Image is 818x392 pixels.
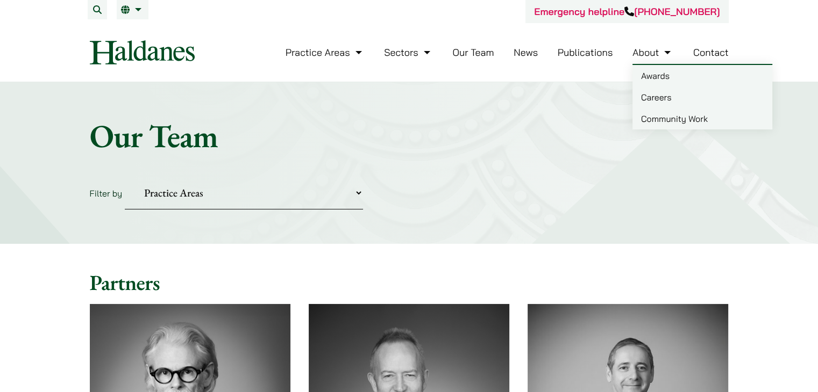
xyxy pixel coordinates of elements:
[121,5,144,14] a: EN
[632,65,772,86] a: Awards
[558,46,613,59] a: Publications
[514,46,538,59] a: News
[534,5,720,18] a: Emergency helpline[PHONE_NUMBER]
[286,46,365,59] a: Practice Areas
[90,270,729,295] h2: Partners
[452,46,494,59] a: Our Team
[90,188,123,199] label: Filter by
[632,108,772,129] a: Community Work
[90,117,729,155] h1: Our Team
[693,46,729,59] a: Contact
[90,40,195,64] img: Logo of Haldanes
[632,46,673,59] a: About
[384,46,432,59] a: Sectors
[632,86,772,108] a: Careers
